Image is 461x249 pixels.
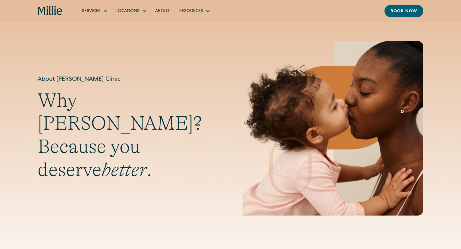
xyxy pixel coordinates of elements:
[38,89,218,181] h2: Why [PERSON_NAME]? Because you deserve .
[38,6,63,16] a: home
[150,6,174,16] a: About
[111,6,150,16] div: Locations
[384,5,423,17] a: Book now
[82,8,101,14] div: Services
[179,8,203,14] div: Resources
[174,6,214,16] div: Resources
[116,8,140,14] div: Locations
[243,41,423,216] img: Mother and baby sharing a kiss, highlighting the emotional bond and nurturing care at the heart o...
[390,8,417,15] div: Book now
[77,6,111,16] div: Services
[102,159,147,181] em: better
[38,75,218,84] h1: About [PERSON_NAME] Clinic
